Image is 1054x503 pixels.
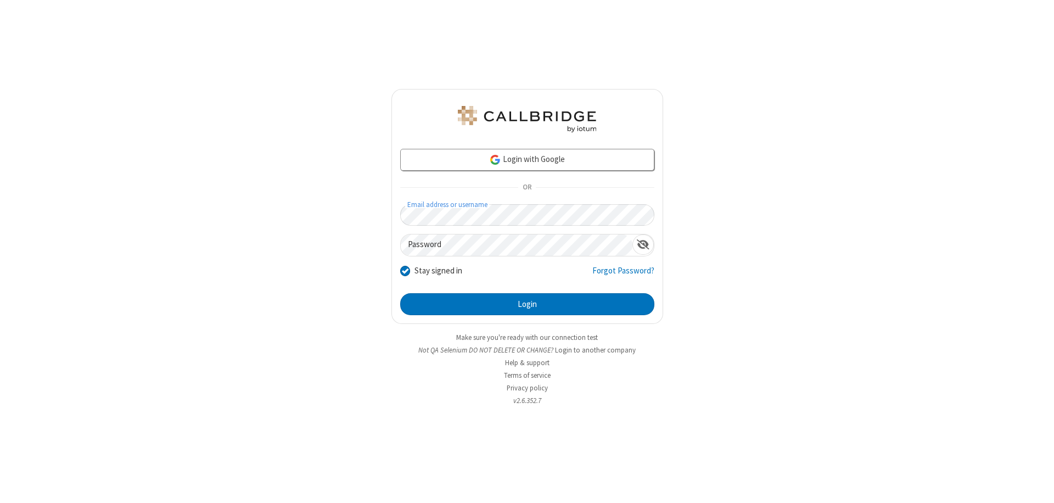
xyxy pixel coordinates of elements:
img: google-icon.png [489,154,501,166]
input: Password [401,234,632,256]
img: QA Selenium DO NOT DELETE OR CHANGE [456,106,598,132]
input: Email address or username [400,204,654,226]
a: Make sure you're ready with our connection test [456,333,598,342]
a: Login with Google [400,149,654,171]
div: Show password [632,234,654,255]
button: Login [400,293,654,315]
label: Stay signed in [414,265,462,277]
a: Privacy policy [507,383,548,393]
a: Help & support [505,358,550,367]
span: OR [518,180,536,195]
a: Terms of service [504,371,551,380]
a: Forgot Password? [592,265,654,286]
li: v2.6.352.7 [391,395,663,406]
li: Not QA Selenium DO NOT DELETE OR CHANGE? [391,345,663,355]
button: Login to another company [555,345,636,355]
